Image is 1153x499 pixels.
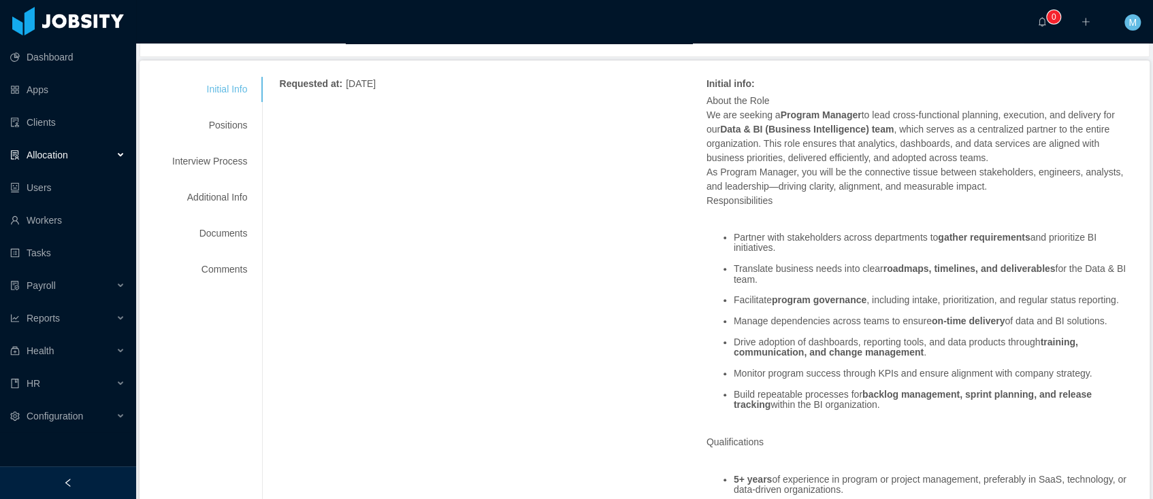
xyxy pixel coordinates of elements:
a: icon: pie-chartDashboard [10,44,125,71]
div: Interview Process [156,149,263,174]
p: Qualifications [707,435,1133,449]
li: Facilitate , including intake, prioritization, and regular status reporting. [734,295,1133,305]
i: icon: medicine-box [10,346,20,356]
strong: backlog management, sprint planning, and release tracking [734,389,1092,410]
a: icon: auditClients [10,109,125,136]
strong: program governance [772,294,866,305]
div: Comments [156,257,263,282]
li: Translate business needs into clear for the Data & BI team. [734,264,1133,285]
span: [DATE] [346,78,376,89]
i: icon: setting [10,411,20,421]
strong: Initial info : [707,78,755,89]
div: Additional Info [156,185,263,210]
div: Documents [156,221,263,246]
span: Reports [27,313,60,324]
i: icon: plus [1081,17,1090,27]
a: icon: robotUsers [10,174,125,201]
li: Monitor program success through KPIs and ensure alignment with company strategy. [734,368,1133,379]
i: icon: bell [1037,17,1047,27]
a: icon: profileTasks [10,239,125,266]
i: icon: line-chart [10,313,20,323]
span: M [1128,14,1137,31]
span: Configuration [27,411,83,421]
span: Payroll [27,280,56,291]
strong: Program Manager [780,109,861,120]
div: Positions [156,113,263,138]
strong: Requested at : [279,78,342,89]
p: About the Role We are seeking a to lead cross-functional planning, execution, and delivery for ou... [707,94,1133,208]
i: icon: solution [10,150,20,160]
strong: gather requirements [938,232,1030,243]
li: Drive adoption of dashboards, reporting tools, and data products through . [734,337,1133,358]
span: Health [27,345,54,356]
strong: training, communication, and change management [734,337,1078,358]
i: icon: file-protect [10,281,20,290]
li: of experience in program or project management, preferably in SaaS, technology, or data-driven or... [734,475,1133,496]
strong: on-time delivery [932,315,1005,326]
a: icon: appstoreApps [10,76,125,103]
strong: 5+ years [734,474,772,485]
li: Build repeatable processes for within the BI organization. [734,390,1133,411]
a: icon: userWorkers [10,207,125,234]
strong: roadmaps, timelines, and deliverables [883,263,1055,274]
sup: 0 [1047,10,1060,24]
i: icon: book [10,379,20,388]
li: Manage dependencies across teams to ensure of data and BI solutions. [734,316,1133,326]
li: Partner with stakeholders across departments to and prioritize BI initiatives. [734,233,1133,254]
div: Initial Info [156,77,263,102]
span: HR [27,378,40,389]
span: Allocation [27,150,68,160]
strong: Data & BI (Business Intelligence) team [720,124,894,135]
